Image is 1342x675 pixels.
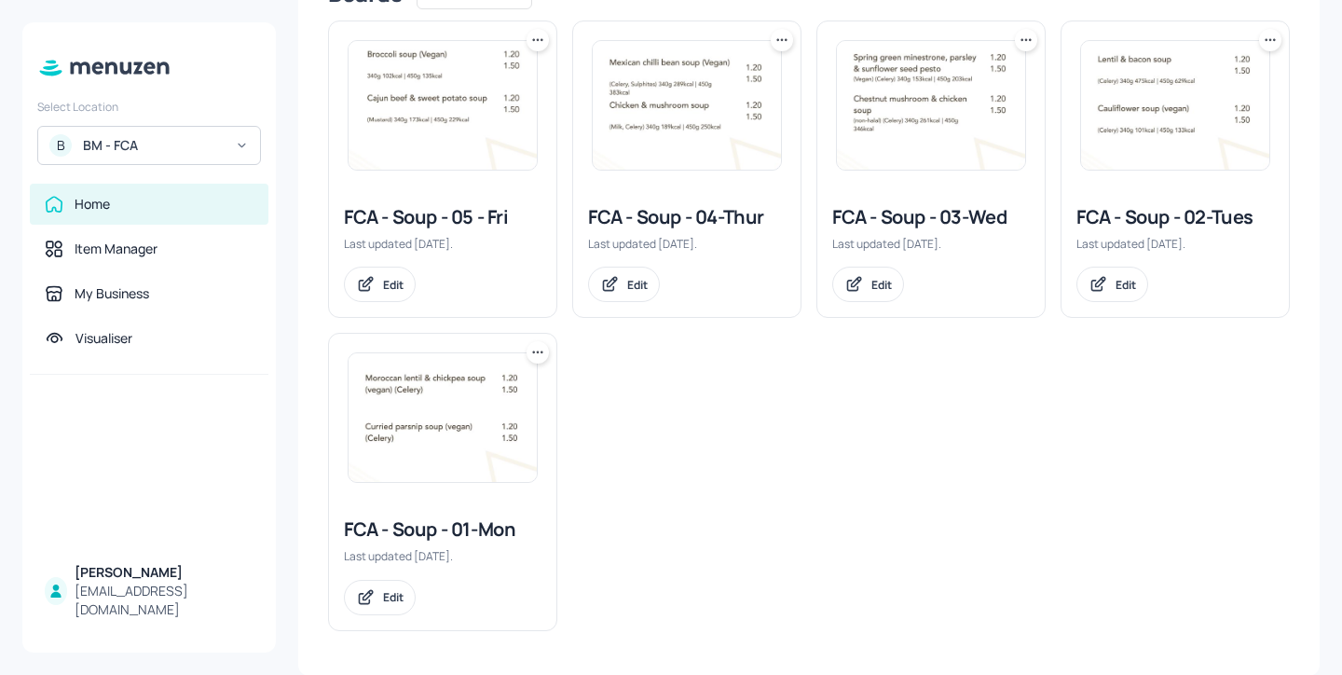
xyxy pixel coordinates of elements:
div: Edit [871,277,892,293]
div: Edit [383,277,404,293]
div: My Business [75,284,149,303]
div: B [49,134,72,157]
div: Edit [627,277,648,293]
div: [EMAIL_ADDRESS][DOMAIN_NAME] [75,582,253,619]
div: Edit [1116,277,1136,293]
div: Visualiser [75,329,132,348]
div: [PERSON_NAME] [75,563,253,582]
div: Select Location [37,99,261,115]
div: FCA - Soup - 01-Mon [344,517,541,543]
img: 2025-06-17-1750152927549sdmbya60hc.jpeg [1081,41,1269,170]
img: 2025-08-13-1755084319152qdrx8f92wx.jpeg [349,41,537,170]
div: BM - FCA [83,136,224,155]
div: Last updated [DATE]. [588,236,786,252]
div: Last updated [DATE]. [1076,236,1274,252]
div: Last updated [DATE]. [344,548,541,564]
div: Home [75,195,110,214]
div: FCA - Soup - 02-Tues [1076,204,1274,230]
div: Item Manager [75,240,157,258]
img: 2025-09-08-1757328908154rxyv53qwi1.jpeg [349,353,537,482]
div: FCA - Soup - 05 - Fri [344,204,541,230]
img: 2025-06-19-175032742796584np46njp3j.jpeg [593,41,781,170]
img: 2025-05-06-1746529095574sfwru4qt0xs.jpeg [837,41,1025,170]
div: Last updated [DATE]. [344,236,541,252]
div: FCA - Soup - 04-Thur [588,204,786,230]
div: Last updated [DATE]. [832,236,1030,252]
div: Edit [383,589,404,605]
div: FCA - Soup - 03-Wed [832,204,1030,230]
